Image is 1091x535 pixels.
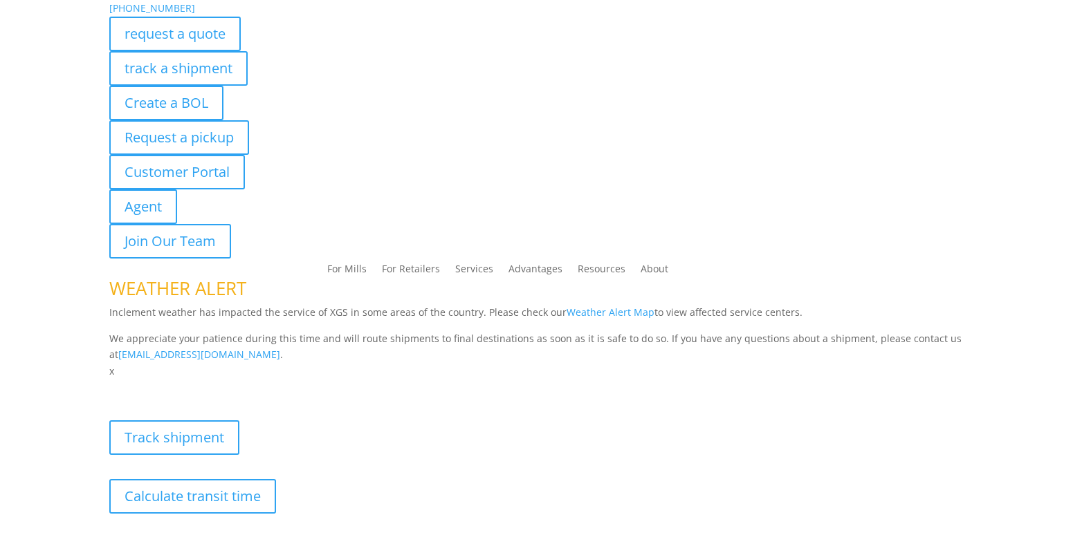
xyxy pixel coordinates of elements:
a: For Mills [327,264,367,279]
a: Advantages [508,264,562,279]
p: Inclement weather has impacted the service of XGS in some areas of the country. Please check our ... [109,304,982,330]
a: Join Our Team [109,224,231,259]
a: Resources [578,264,625,279]
span: WEATHER ALERT [109,276,246,301]
a: request a quote [109,17,241,51]
a: Agent [109,189,177,224]
a: Calculate transit time [109,479,276,514]
p: We appreciate your patience during this time and will route shipments to final destinations as so... [109,330,982,364]
p: x [109,363,982,379]
a: [EMAIL_ADDRESS][DOMAIN_NAME] [118,348,280,361]
a: Track shipment [109,420,239,455]
a: track a shipment [109,51,248,86]
a: Customer Portal [109,155,245,189]
a: For Retailers [382,264,440,279]
a: Create a BOL [109,86,223,120]
a: About [641,264,668,279]
a: Weather Alert Map [567,306,654,319]
b: Visibility, transparency, and control for your entire supply chain. [109,382,418,395]
a: [PHONE_NUMBER] [109,1,195,15]
a: Services [455,264,493,279]
a: Request a pickup [109,120,249,155]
